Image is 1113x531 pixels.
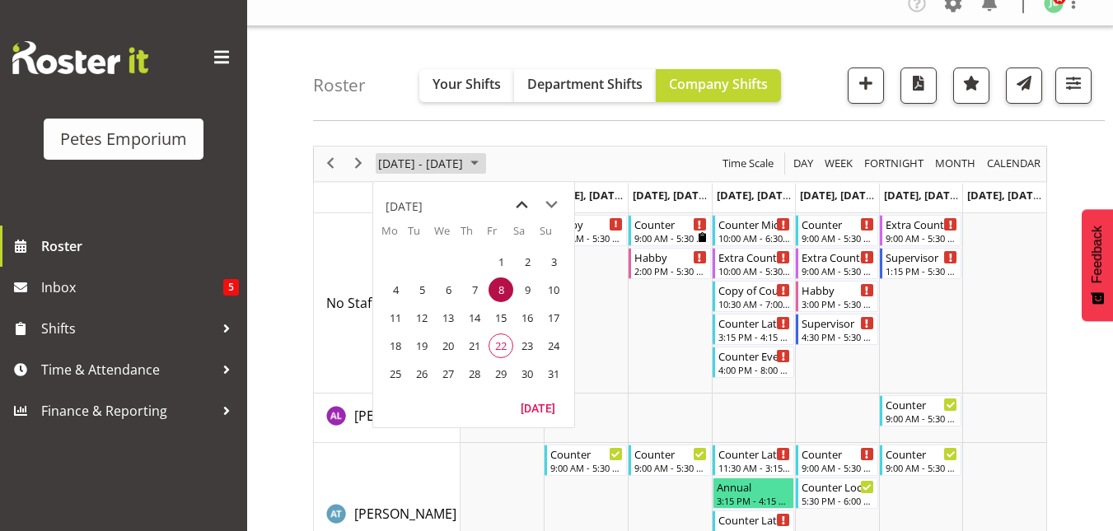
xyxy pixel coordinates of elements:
div: 4:30 PM - 5:30 PM [802,330,874,343]
div: No Staff Member"s event - Habby Begin From Friday, August 8, 2025 at 3:00:00 PM GMT+12:00 Ends At... [796,281,878,312]
a: No Staff Member [326,293,433,313]
th: Su [540,223,566,248]
div: Alex-Micheal Taniwha"s event - Annual Begin From Thursday, August 7, 2025 at 3:15:00 PM GMT+12:00... [713,477,795,509]
span: Monday, August 18, 2025 [383,333,408,358]
div: Alex-Micheal Taniwha"s event - Counter Late Shift Begin From Thursday, August 7, 2025 at 11:30:00... [713,445,795,476]
button: Department Shifts [514,69,656,102]
div: No Staff Member"s event - Copy of Counter Mid Shift Begin From Thursday, August 7, 2025 at 10:30:... [713,281,795,312]
span: Wednesday, August 13, 2025 [436,305,461,330]
span: Thursday, August 28, 2025 [462,361,487,386]
span: Friday, August 29, 2025 [489,361,513,386]
button: Download a PDF of the roster according to the set date range. [900,68,937,104]
div: Alex-Micheal Taniwha"s event - Counter Begin From Wednesday, August 6, 2025 at 9:00:00 AM GMT+12:... [629,445,711,476]
button: Highlight an important date within the roster. [953,68,989,104]
span: Friday, August 15, 2025 [489,305,513,330]
div: 10:30 AM - 7:00 PM [718,297,791,310]
div: 9:00 AM - 5:30 PM [886,412,958,425]
div: Counter [634,445,707,462]
span: Monday, August 4, 2025 [383,277,408,302]
div: Extra Counter [802,249,874,265]
span: [DATE], [DATE] [967,188,1042,203]
button: Previous [320,153,342,174]
div: Alex-Micheal Taniwha"s event - Counter Begin From Friday, August 8, 2025 at 9:00:00 AM GMT+12:00 ... [796,445,878,476]
div: 3:15 PM - 4:15 PM [717,494,791,507]
a: [PERSON_NAME] [354,406,456,426]
img: Rosterit website logo [12,41,148,74]
div: Abigail Lane"s event - Counter Begin From Saturday, August 9, 2025 at 9:00:00 AM GMT+12:00 Ends A... [880,395,962,426]
div: No Staff Member"s event - Supervisor Begin From Friday, August 8, 2025 at 4:30:00 PM GMT+12:00 En... [796,314,878,345]
div: Counter Mid Shift [718,216,791,232]
div: Petes Emporium [60,127,187,151]
div: Supervisor [802,314,874,331]
span: Time & Attendance [41,357,214,382]
button: Month [984,153,1044,174]
span: Friday, August 1, 2025 [489,249,513,274]
span: Wednesday, August 20, 2025 [436,333,461,358]
span: Your Shifts [433,75,501,93]
span: [PERSON_NAME] [354,407,456,425]
button: Timeline Week [822,153,856,174]
button: next month [536,190,566,220]
div: No Staff Member"s event - Habby Begin From Tuesday, August 5, 2025 at 9:00:00 AM GMT+12:00 Ends A... [545,215,627,246]
span: Roster [41,234,239,259]
div: No Staff Member"s event - Extra Counter Begin From Saturday, August 9, 2025 at 9:00:00 AM GMT+12:... [880,215,962,246]
div: Alex-Micheal Taniwha"s event - Counter Lock Up Begin From Friday, August 8, 2025 at 5:30:00 PM GM... [796,477,878,509]
span: Company Shifts [669,75,768,93]
div: No Staff Member"s event - Extra Counter Begin From Friday, August 8, 2025 at 9:00:00 AM GMT+12:00... [796,248,878,279]
span: Shifts [41,316,214,341]
div: Counter [550,445,623,462]
button: August 2025 [376,153,486,174]
span: Fortnight [863,153,925,174]
div: Habby [634,249,707,265]
span: Saturday, August 2, 2025 [515,249,540,274]
div: Counter [802,445,874,462]
div: Alex-Micheal Taniwha"s event - Counter Begin From Saturday, August 9, 2025 at 9:00:00 AM GMT+12:0... [880,445,962,476]
span: Sunday, August 17, 2025 [541,305,566,330]
span: Sunday, August 3, 2025 [541,249,566,274]
button: Today [510,396,566,419]
div: Habby [550,216,623,232]
div: Counter Late Shift [718,511,791,528]
div: 9:00 AM - 5:30 PM [550,461,623,474]
div: No Staff Member"s event - Counter Mid Shift Begin From Thursday, August 7, 2025 at 10:00:00 AM GM... [713,215,795,246]
span: Monday, August 11, 2025 [383,305,408,330]
span: [PERSON_NAME] [354,505,456,523]
td: Abigail Lane resource [314,394,461,443]
button: Timeline Month [933,153,979,174]
td: No Staff Member resource [314,213,461,394]
div: Alex-Micheal Taniwha"s event - Counter Begin From Tuesday, August 5, 2025 at 9:00:00 AM GMT+12:00... [545,445,627,476]
span: Feedback [1090,226,1105,283]
span: Friday, August 8, 2025 [489,277,513,302]
div: title [386,190,423,223]
div: No Staff Member"s event - Supervisor Begin From Saturday, August 9, 2025 at 1:15:00 PM GMT+12:00 ... [880,248,962,279]
span: Saturday, August 23, 2025 [515,333,540,358]
div: 9:00 AM - 5:30 PM [802,461,874,474]
div: Extra Counter [718,249,791,265]
div: 10:00 AM - 6:30 PM [718,231,791,245]
div: 9:00 AM - 5:30 PM [550,231,623,245]
th: Mo [381,223,408,248]
div: 9:00 AM - 5:30 PM [634,231,707,245]
div: 4:00 PM - 8:00 PM [718,363,791,376]
span: Month [933,153,977,174]
div: No Staff Member"s event - Extra Counter Begin From Thursday, August 7, 2025 at 10:00:00 AM GMT+12... [713,248,795,279]
span: Department Shifts [527,75,643,93]
span: [DATE], [DATE] [884,188,959,203]
span: Time Scale [721,153,775,174]
span: Sunday, August 31, 2025 [541,361,566,386]
button: Your Shifts [419,69,514,102]
span: Wednesday, August 6, 2025 [436,277,461,302]
div: previous period [316,147,344,181]
span: Saturday, August 16, 2025 [515,305,540,330]
div: Counter [886,445,958,462]
div: Counter Late Shift [718,314,791,331]
div: next period [344,147,372,181]
div: August 04 - 10, 2025 [372,147,489,181]
div: 9:00 AM - 5:30 PM [886,461,958,474]
span: Thursday, August 7, 2025 [462,277,487,302]
span: Friday, August 22, 2025 [489,333,513,358]
span: 5 [223,279,239,296]
th: Fr [487,223,513,248]
div: 3:15 PM - 4:15 PM [718,330,791,343]
div: Extra Counter [886,216,958,232]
